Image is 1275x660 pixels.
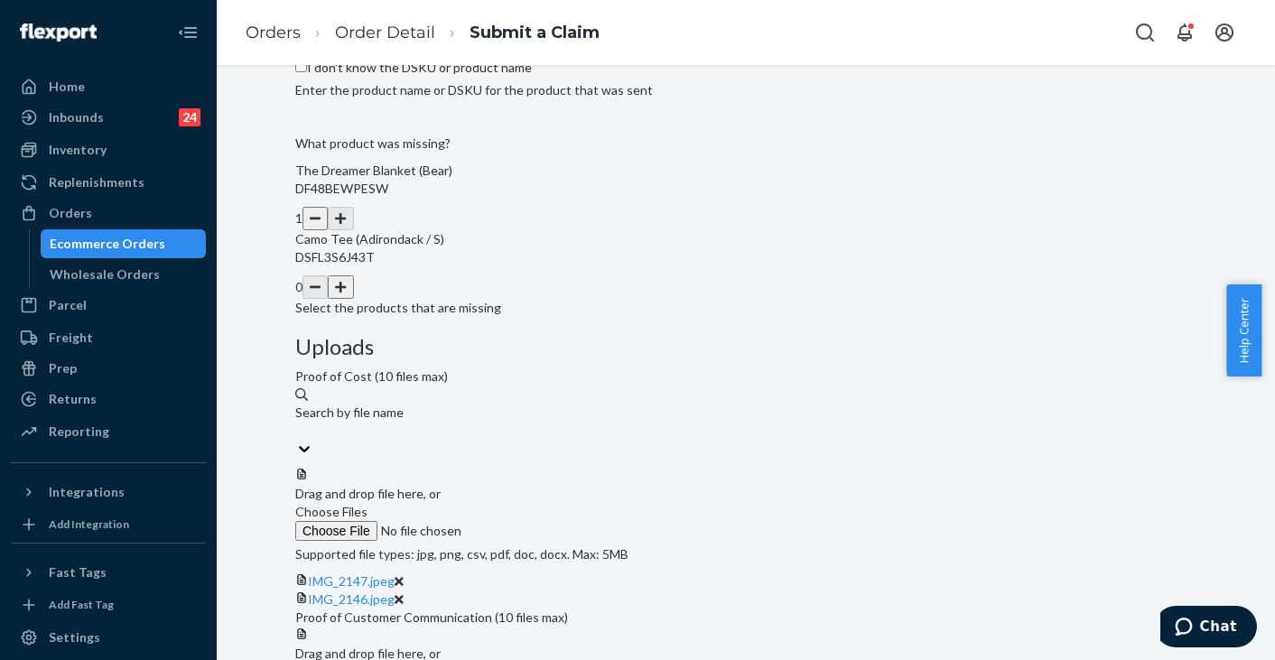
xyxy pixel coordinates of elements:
[295,609,568,625] span: Proof of Customer Communication (10 files max)
[295,504,368,519] span: Choose Files
[49,173,144,191] div: Replenishments
[49,296,87,314] div: Parcel
[50,265,160,284] div: Wholesale Orders
[470,23,600,42] a: Submit a Claim
[11,135,206,164] a: Inventory
[11,291,206,320] a: Parcel
[11,514,206,535] a: Add Integration
[11,72,206,101] a: Home
[1226,284,1261,376] button: Help Center
[295,275,1196,299] div: 0
[295,180,1196,198] p: DF48BEWPESW
[295,545,1196,563] p: Supported file types: jpg, png, csv, pdf, doc, docx. Max: 5MB
[295,248,1196,266] p: DSFL3S6J43T
[295,60,307,72] input: I don't know the DSKU or product name
[1206,14,1242,51] button: Open account menu
[50,235,165,253] div: Ecommerce Orders
[295,81,653,99] p: Enter the product name or DSKU for the product that was sent
[11,168,206,197] a: Replenishments
[308,573,395,589] a: IMG_2147.jpeg
[170,14,206,51] button: Close Navigation
[41,229,207,258] a: Ecommerce Orders
[49,423,109,441] div: Reporting
[49,78,85,96] div: Home
[11,199,206,228] a: Orders
[20,23,97,42] img: Flexport logo
[1160,606,1257,651] iframe: Opens a widget where you can chat to one of our agents
[295,422,297,440] input: Search by file name
[11,594,206,616] a: Add Fast Tag
[41,260,207,289] a: Wholesale Orders
[49,516,129,532] div: Add Integration
[11,623,206,652] a: Settings
[335,23,435,42] a: Order Detail
[1167,14,1203,51] button: Open notifications
[1127,14,1163,51] button: Open Search Box
[49,329,93,347] div: Freight
[295,335,1196,358] h3: Uploads
[295,521,541,541] input: Choose Files
[11,354,206,383] a: Prep
[11,558,206,587] button: Fast Tags
[307,60,532,75] span: I don't know the DSKU or product name
[49,204,92,222] div: Orders
[308,591,395,607] a: IMG_2146.jpeg
[49,141,107,159] div: Inventory
[231,6,614,60] ol: breadcrumbs
[49,597,114,612] div: Add Fast Tag
[246,23,301,42] a: Orders
[11,323,206,352] a: Freight
[49,359,77,377] div: Prep
[295,231,444,246] span: Camo Tee (Adirondack / S)
[295,404,404,422] div: Search by file name
[49,483,125,501] div: Integrations
[49,390,97,408] div: Returns
[49,628,100,646] div: Settings
[11,385,206,414] a: Returns
[295,368,448,384] span: Proof of Cost (10 files max)
[295,135,1196,153] p: What product was missing?
[49,563,107,581] div: Fast Tags
[179,108,200,126] div: 24
[295,207,1196,230] div: 1
[295,163,452,178] span: The Dreamer Blanket (Bear)
[11,478,206,507] button: Integrations
[295,299,1196,317] p: Select the products that are missing
[11,417,206,446] a: Reporting
[49,108,104,126] div: Inbounds
[11,103,206,132] a: Inbounds24
[295,485,1196,503] div: Drag and drop file here, or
